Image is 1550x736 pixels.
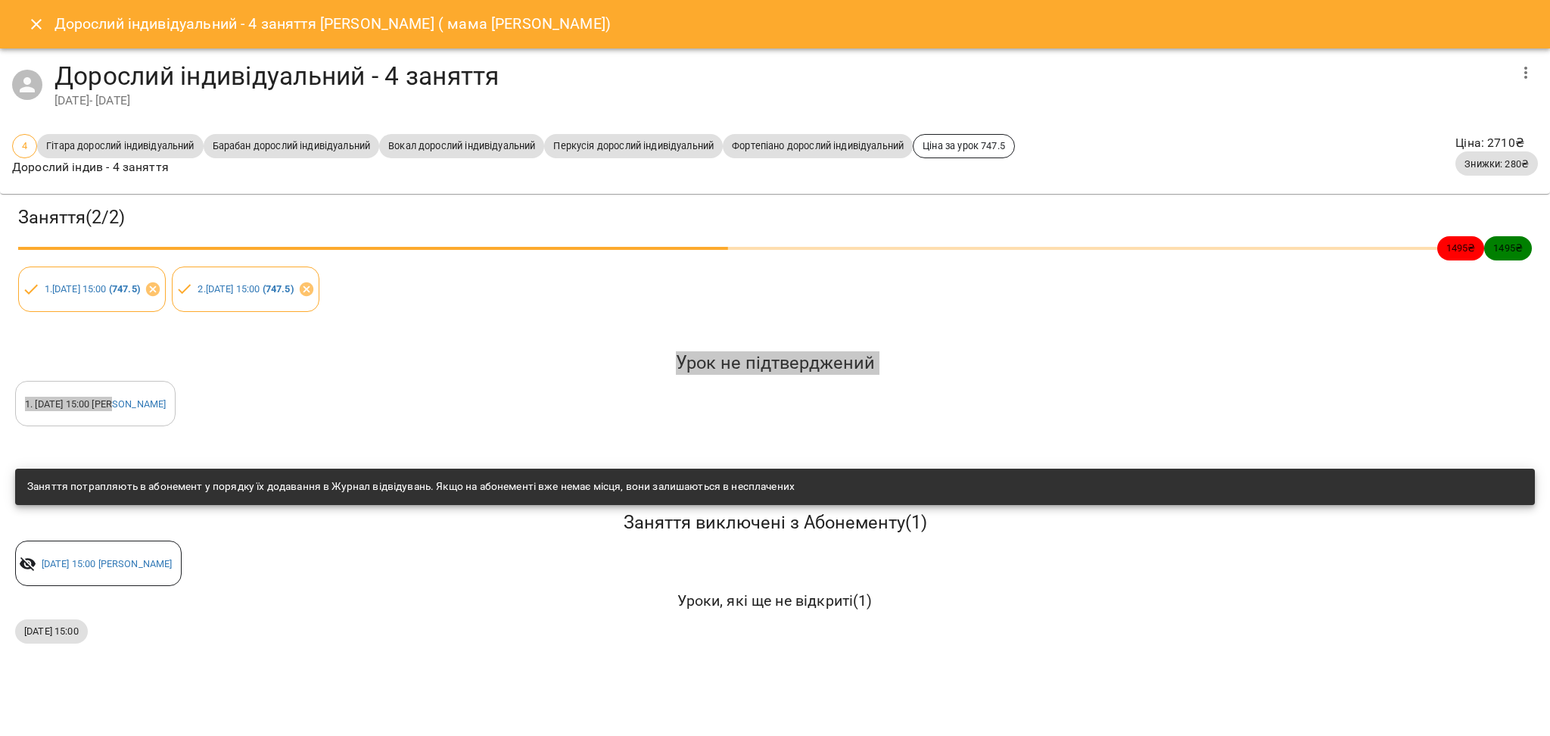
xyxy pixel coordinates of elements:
div: Заняття потрапляють в абонемент у порядку їх додавання в Журнал відвідувань. Якщо на абонементі в... [27,473,795,501]
b: ( 747.5 ) [263,283,294,295]
h3: Заняття ( 2 / 2 ) [18,206,1532,229]
a: 1.[DATE] 15:00 (747.5) [45,283,140,295]
div: 1.[DATE] 15:00 (747.5) [18,267,166,312]
span: Знижки: 280₴ [1455,157,1538,171]
a: 2.[DATE] 15:00 (747.5) [198,283,293,295]
h5: Урок не підтверджений [15,351,1535,375]
span: Ціна за урок 747.5 [914,139,1014,153]
span: 1495 ₴ [1484,241,1532,255]
p: Ціна : 2710 ₴ [1455,134,1538,152]
h6: Уроки, які ще не відкриті ( 1 ) [15,589,1535,613]
span: Вокал дорослий індивідуальний [379,139,544,153]
a: 1. [DATE] 15:00 [PERSON_NAME] [25,398,166,410]
div: [DATE] - [DATE] [54,92,1508,110]
h6: Дорослий індивідуальний - 4 заняття [PERSON_NAME] ( мама [PERSON_NAME]) [54,12,611,36]
span: [DATE] 15:00 [15,624,88,638]
b: ( 747.5 ) [109,283,140,295]
a: [DATE] 15:00 [PERSON_NAME] [42,558,173,569]
button: Close [18,6,54,42]
div: 2.[DATE] 15:00 (747.5) [172,267,319,312]
span: Фортепіано дорослий індивідуальний [723,139,913,153]
span: Перкусія дорослий індивідуальний [544,139,723,153]
p: Дорослий індив - 4 заняття [12,158,1015,176]
h5: Заняття виключені з Абонементу ( 1 ) [15,511,1535,535]
span: 1495 ₴ [1437,241,1485,255]
span: Барабан дорослий індивідуальний [204,139,380,153]
h4: Дорослий індивідуальний - 4 заняття [54,61,1508,92]
span: Гітара дорослий індивідуальний [37,139,203,153]
span: 4 [13,139,36,153]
